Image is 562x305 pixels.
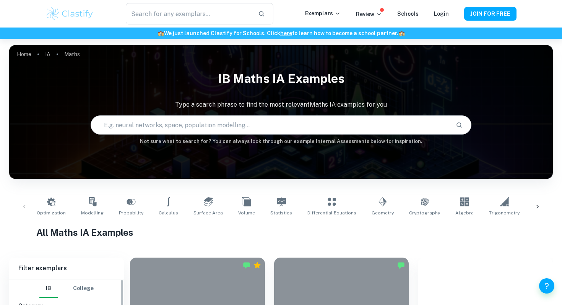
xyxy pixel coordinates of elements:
[9,258,124,279] h6: Filter exemplars
[409,209,440,216] span: Cryptography
[64,50,80,58] p: Maths
[238,209,255,216] span: Volume
[45,6,94,21] img: Clastify logo
[253,261,261,269] div: Premium
[9,138,553,145] h6: Not sure what to search for? You can always look through our example Internal Assessments below f...
[9,67,553,91] h1: IB Maths IA examples
[397,11,419,17] a: Schools
[539,278,554,294] button: Help and Feedback
[243,261,250,269] img: Marked
[39,279,58,298] button: IB
[397,261,405,269] img: Marked
[455,209,474,216] span: Algebra
[489,209,520,216] span: Trigonometry
[81,209,104,216] span: Modelling
[45,49,50,60] a: IA
[305,9,341,18] p: Exemplars
[158,30,164,36] span: 🏫
[398,30,405,36] span: 🏫
[307,209,356,216] span: Differential Equations
[193,209,223,216] span: Surface Area
[9,100,553,109] p: Type a search phrase to find the most relevant Maths IA examples for you
[39,279,94,298] div: Filter type choice
[2,29,560,37] h6: We just launched Clastify for Schools. Click to learn how to become a school partner.
[73,279,94,298] button: College
[36,226,526,239] h1: All Maths IA Examples
[280,30,292,36] a: here
[453,118,466,131] button: Search
[356,10,382,18] p: Review
[159,209,178,216] span: Calculus
[372,209,394,216] span: Geometry
[464,7,517,21] button: JOIN FOR FREE
[91,114,449,136] input: E.g. neural networks, space, population modelling...
[17,49,31,60] a: Home
[119,209,143,216] span: Probability
[126,3,252,24] input: Search for any exemplars...
[37,209,66,216] span: Optimization
[434,11,449,17] a: Login
[270,209,292,216] span: Statistics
